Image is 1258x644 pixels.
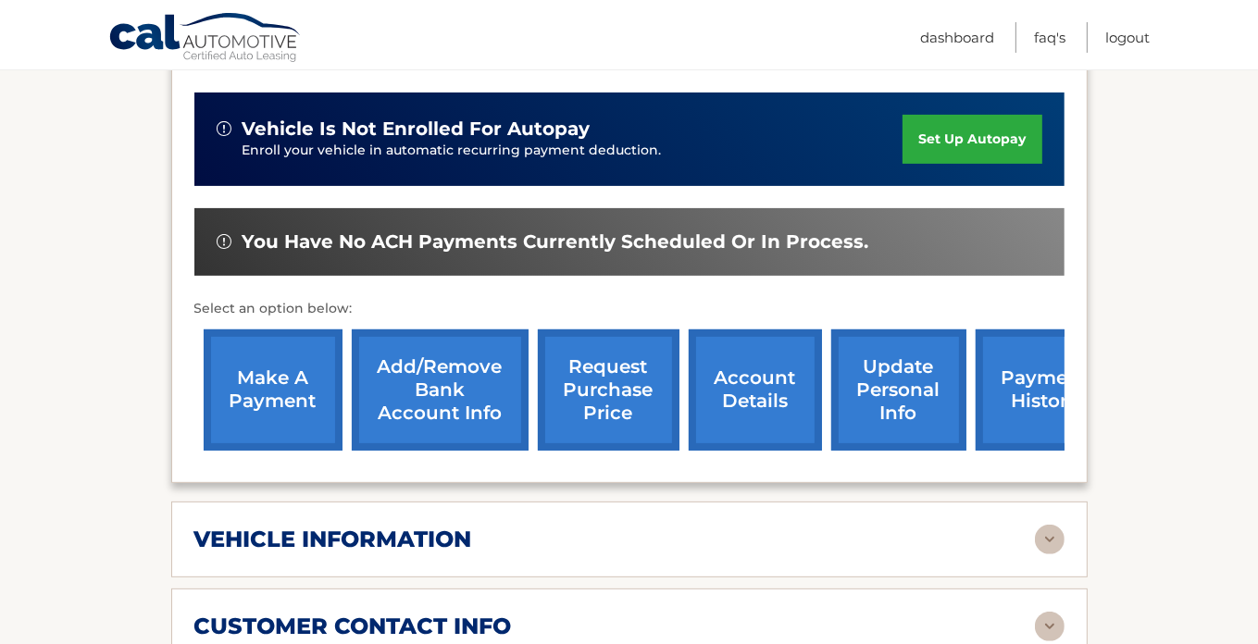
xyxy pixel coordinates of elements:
p: Select an option below: [194,298,1065,320]
a: request purchase price [538,329,679,451]
a: FAQ's [1034,22,1065,53]
a: Add/Remove bank account info [352,329,529,451]
h2: customer contact info [194,613,512,640]
a: update personal info [831,329,966,451]
p: Enroll your vehicle in automatic recurring payment deduction. [243,141,903,161]
a: Logout [1105,22,1150,53]
span: vehicle is not enrolled for autopay [243,118,591,141]
a: Cal Automotive [108,12,303,66]
a: payment history [976,329,1115,451]
a: set up autopay [903,115,1041,164]
a: make a payment [204,329,343,451]
img: accordion-rest.svg [1035,612,1065,641]
img: alert-white.svg [217,121,231,136]
span: You have no ACH payments currently scheduled or in process. [243,230,869,254]
img: accordion-rest.svg [1035,525,1065,554]
a: account details [689,329,822,451]
img: alert-white.svg [217,234,231,249]
a: Dashboard [920,22,994,53]
h2: vehicle information [194,526,472,553]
